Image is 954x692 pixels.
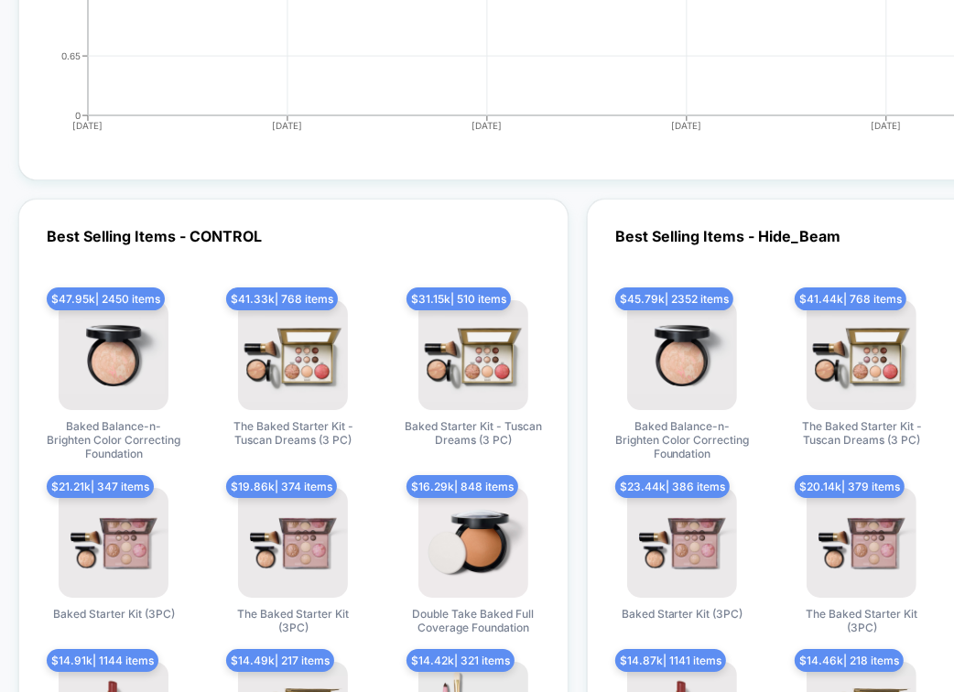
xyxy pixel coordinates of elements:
[418,300,528,410] img: produt
[59,300,168,410] img: produt
[224,607,362,634] span: The Baked Starter Kit (3PC)
[47,475,154,498] span: $ 21.21k | 347 items
[238,488,348,598] img: produt
[61,49,81,60] tspan: 0.65
[472,120,503,131] tspan: [DATE]
[75,109,81,120] tspan: 0
[226,649,334,672] span: $ 14.49k | 217 items
[47,649,158,672] span: $ 14.91k | 1144 items
[72,120,103,131] tspan: [DATE]
[627,300,737,410] img: produt
[627,488,737,598] img: produt
[226,475,337,498] span: $ 19.86k | 374 items
[807,488,916,598] img: produt
[59,488,168,598] img: produt
[405,607,542,634] span: Double Take Baked Full Coverage Foundation
[418,488,528,598] img: produt
[224,419,362,447] span: The Baked Starter Kit - Tuscan Dreams (3 PC)
[795,287,906,310] span: $ 41.44k | 768 items
[405,419,542,447] span: Baked Starter Kit - Tuscan Dreams (3 PC)
[793,607,930,634] span: The Baked Starter Kit (3PC)
[615,287,733,310] span: $ 45.79k | 2352 items
[53,607,175,621] span: Baked Starter Kit (3PC)
[238,300,348,410] img: produt
[47,287,165,310] span: $ 47.95k | 2450 items
[272,120,302,131] tspan: [DATE]
[795,475,905,498] span: $ 20.14k | 379 items
[615,649,726,672] span: $ 14.87k | 1141 items
[407,475,518,498] span: $ 16.29k | 848 items
[795,649,904,672] span: $ 14.46k | 218 items
[45,419,182,460] span: Baked Balance-n-Brighten Color Correcting Foundation
[793,419,930,447] span: The Baked Starter Kit - Tuscan Dreams (3 PC)
[807,300,916,410] img: produt
[226,287,338,310] span: $ 41.33k | 768 items
[407,287,511,310] span: $ 31.15k | 510 items
[407,649,515,672] span: $ 14.42k | 321 items
[872,120,902,131] tspan: [DATE]
[672,120,702,131] tspan: [DATE]
[622,607,743,621] span: Baked Starter Kit (3PC)
[615,475,730,498] span: $ 23.44k | 386 items
[613,419,751,460] span: Baked Balance-n-Brighten Color Correcting Foundation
